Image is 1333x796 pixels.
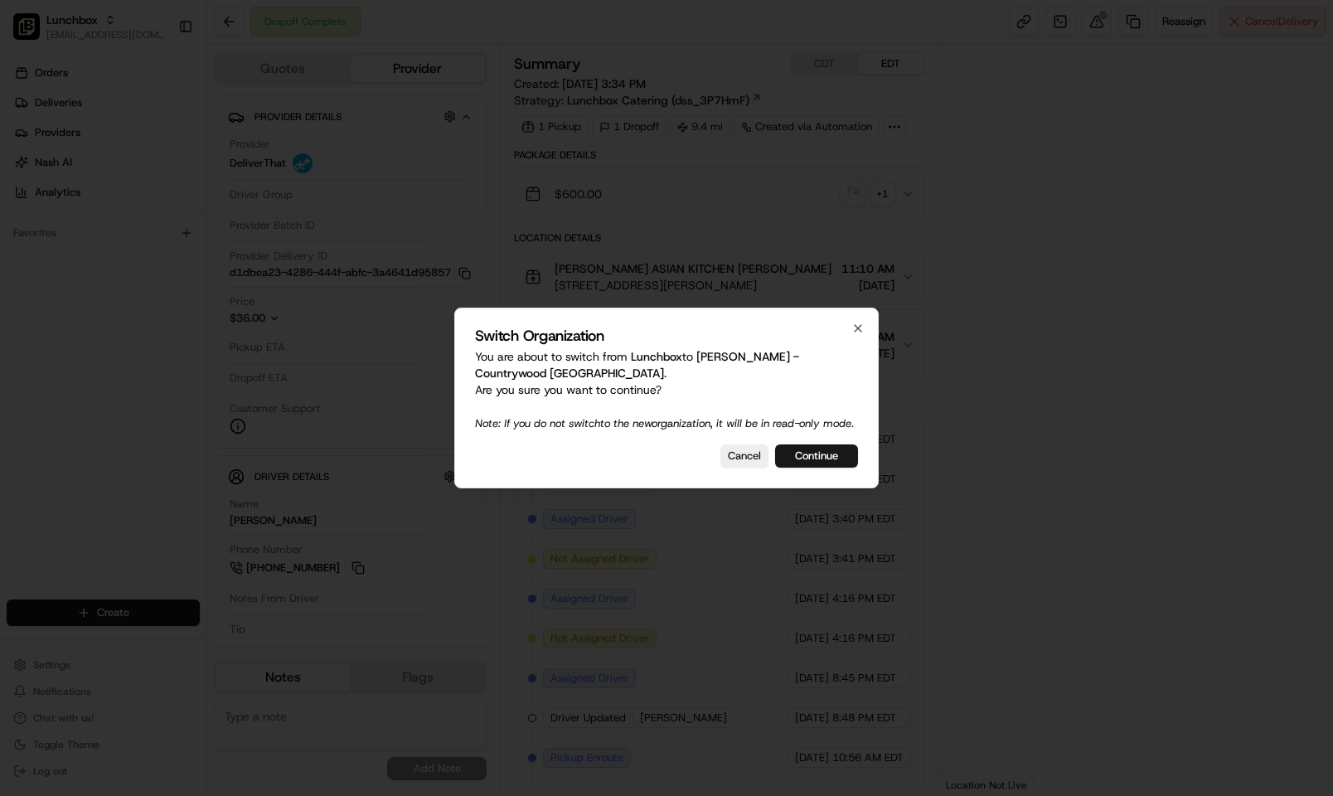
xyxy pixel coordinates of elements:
button: Continue [775,444,858,468]
span: Note: If you do not switch to the new organization, it will be in read-only mode. [475,416,854,430]
span: Lunchbox [631,349,682,364]
p: You are about to switch from to . Are you sure you want to continue? [475,348,858,431]
button: Cancel [720,444,768,468]
h2: Switch Organization [475,328,858,343]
